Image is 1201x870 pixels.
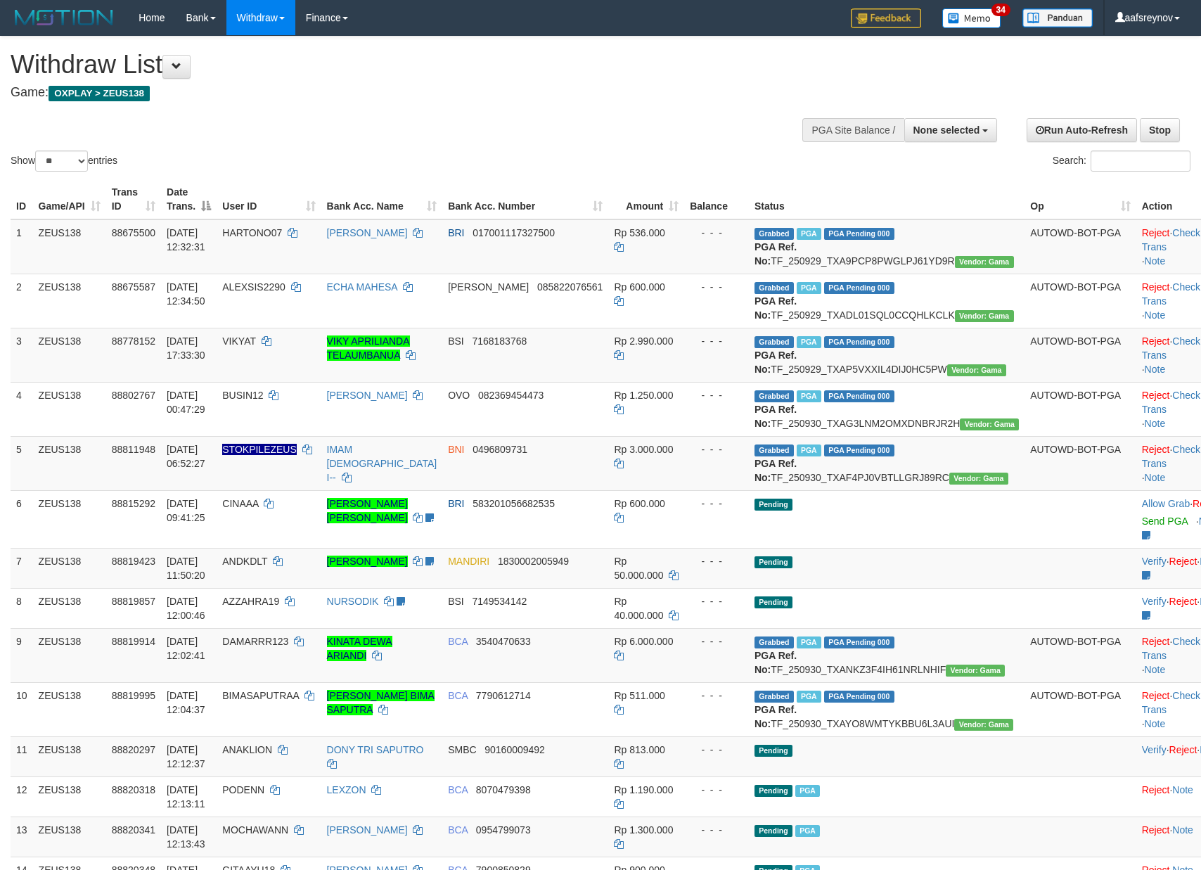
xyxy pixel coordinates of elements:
[1142,335,1200,361] a: Check Trans
[1145,418,1166,429] a: Note
[1027,118,1137,142] a: Run Auto-Refresh
[684,179,749,219] th: Balance
[11,736,33,776] td: 11
[955,310,1014,322] span: Vendor URL: https://trx31.1velocity.biz
[11,817,33,857] td: 13
[754,785,792,797] span: Pending
[478,390,544,401] span: Copy 082369454473 to clipboard
[754,295,797,321] b: PGA Ref. No:
[442,179,608,219] th: Bank Acc. Number: activate to sort column ascending
[11,51,787,79] h1: Withdraw List
[949,473,1008,485] span: Vendor URL: https://trx31.1velocity.biz
[161,179,217,219] th: Date Trans.: activate to sort column descending
[11,588,33,628] td: 8
[1142,281,1170,293] a: Reject
[112,498,155,509] span: 88815292
[614,335,673,347] span: Rp 2.990.000
[473,498,555,509] span: Copy 583201056682535 to clipboard
[327,281,397,293] a: ECHA MAHESA
[954,719,1013,731] span: Vendor URL: https://trx31.1velocity.biz
[448,596,464,607] span: BSI
[749,382,1025,436] td: TF_250930_TXAG3LNM2OMXDNBRJR2H
[112,784,155,795] span: 88820318
[1142,335,1170,347] a: Reject
[1142,784,1170,795] a: Reject
[327,784,366,795] a: LEXZON
[448,335,464,347] span: BSI
[327,556,408,567] a: [PERSON_NAME]
[167,744,205,769] span: [DATE] 12:12:37
[222,636,288,647] span: DAMARRR123
[167,556,205,581] span: [DATE] 11:50:20
[11,219,33,274] td: 1
[749,328,1025,382] td: TF_250929_TXAP5VXXIL4DIJ0HC5PW
[33,274,106,328] td: ZEUS138
[1025,179,1136,219] th: Op: activate to sort column ascending
[614,636,673,647] span: Rp 6.000.000
[614,227,664,238] span: Rp 536.000
[614,498,664,509] span: Rp 600.000
[167,390,205,415] span: [DATE] 00:47:29
[106,179,161,219] th: Trans ID: activate to sort column ascending
[11,179,33,219] th: ID
[1142,281,1200,307] a: Check Trans
[11,382,33,436] td: 4
[448,281,529,293] span: [PERSON_NAME]
[1142,636,1170,647] a: Reject
[1140,118,1180,142] a: Stop
[222,281,285,293] span: ALEXSIS2290
[797,444,821,456] span: Marked by aafsreyleap
[222,690,299,701] span: BIMASAPUTRAA
[112,227,155,238] span: 88675500
[167,690,205,715] span: [DATE] 12:04:37
[749,628,1025,682] td: TF_250930_TXANKZ3F4IH61NRLNHIF
[614,690,664,701] span: Rp 511.000
[1025,382,1136,436] td: AUTOWD-BOT-PGA
[614,744,664,755] span: Rp 813.000
[473,444,527,455] span: Copy 0496809731 to clipboard
[754,650,797,675] b: PGA Ref. No:
[690,823,743,837] div: - - -
[222,227,282,238] span: HARTONO07
[112,690,155,701] span: 88819995
[167,444,205,469] span: [DATE] 06:52:27
[797,336,821,348] span: Marked by aafchomsokheang
[1025,436,1136,490] td: AUTOWD-BOT-PGA
[749,682,1025,736] td: TF_250930_TXAYO8WMTYKBBU6L3AUI
[690,388,743,402] div: - - -
[222,556,267,567] span: ANDKDLT
[1172,784,1193,795] a: Note
[608,179,684,219] th: Amount: activate to sort column ascending
[1142,390,1200,415] a: Check Trans
[448,636,468,647] span: BCA
[327,390,408,401] a: [PERSON_NAME]
[11,490,33,548] td: 6
[960,418,1019,430] span: Vendor URL: https://trx31.1velocity.biz
[112,744,155,755] span: 88820297
[327,636,392,661] a: KINATA DEWA ARIANDI
[991,4,1010,16] span: 34
[754,745,792,757] span: Pending
[754,636,794,648] span: Grabbed
[33,548,106,588] td: ZEUS138
[112,335,155,347] span: 88778152
[797,228,821,240] span: Marked by aaftrukkakada
[1145,664,1166,675] a: Note
[217,179,321,219] th: User ID: activate to sort column ascending
[476,824,531,836] span: Copy 0954799073 to clipboard
[222,784,264,795] span: PODENN
[754,282,794,294] span: Grabbed
[904,118,998,142] button: None selected
[327,744,424,755] a: DONY TRI SAPUTRO
[690,280,743,294] div: - - -
[754,458,797,483] b: PGA Ref. No:
[484,744,545,755] span: Copy 90160009492 to clipboard
[754,228,794,240] span: Grabbed
[1142,690,1200,715] a: Check Trans
[112,444,155,455] span: 88811948
[851,8,921,28] img: Feedback.jpg
[33,682,106,736] td: ZEUS138
[476,690,531,701] span: Copy 7790612714 to clipboard
[824,282,894,294] span: PGA Pending
[754,825,792,837] span: Pending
